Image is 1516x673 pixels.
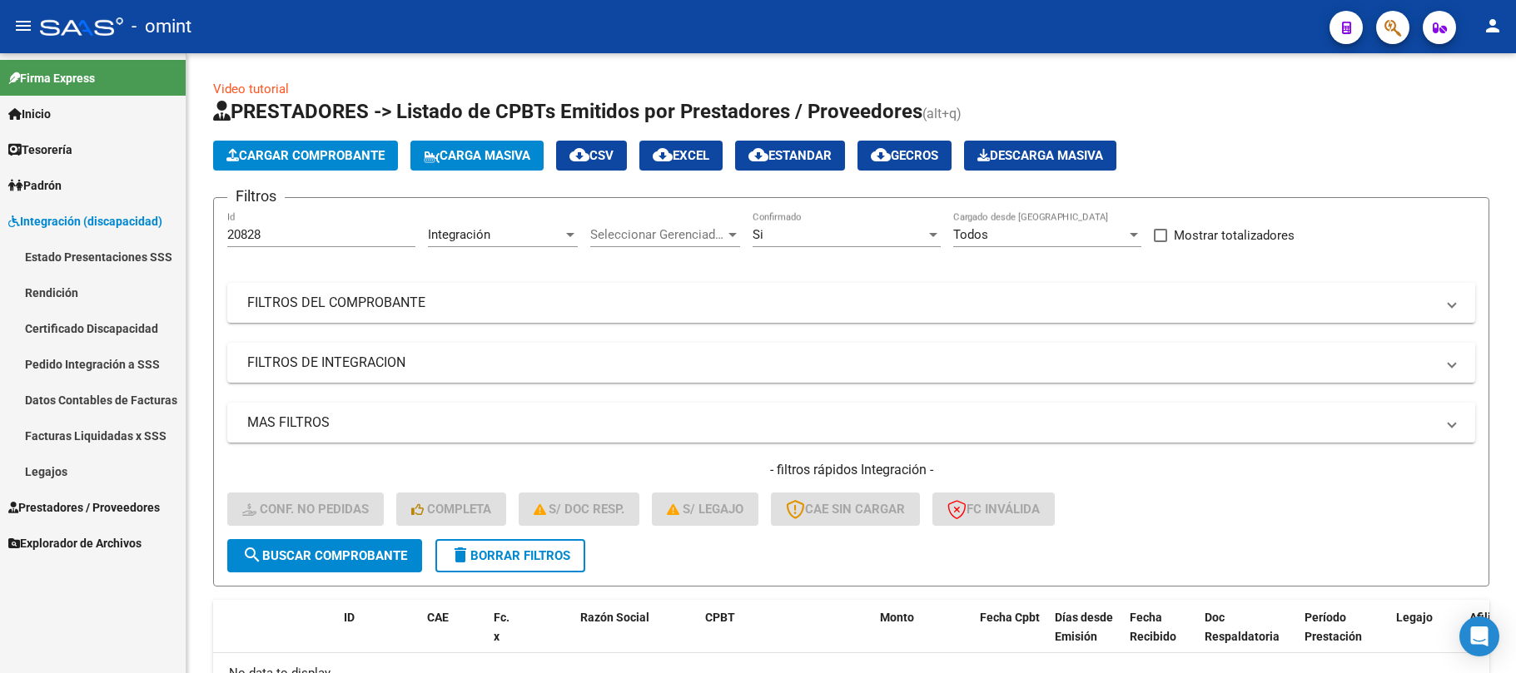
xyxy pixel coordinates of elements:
span: Fecha Cpbt [980,611,1040,624]
mat-icon: cloud_download [871,145,891,165]
span: Días desde Emisión [1055,611,1113,643]
span: Tesorería [8,141,72,159]
span: EXCEL [653,148,709,163]
h4: - filtros rápidos Integración - [227,461,1475,479]
mat-expansion-panel-header: MAS FILTROS [227,403,1475,443]
mat-icon: delete [450,545,470,565]
span: Mostrar totalizadores [1174,225,1295,245]
mat-panel-title: FILTROS DE INTEGRACION [247,354,1435,372]
mat-expansion-panel-header: FILTROS DE INTEGRACION [227,343,1475,383]
span: Período Prestación [1305,611,1362,643]
span: CAE SIN CARGAR [786,502,905,517]
button: Conf. no pedidas [227,492,384,526]
datatable-header-cell: CPBT [698,600,873,673]
mat-icon: menu [13,16,33,36]
span: Gecros [871,148,938,163]
mat-icon: search [242,545,262,565]
datatable-header-cell: Fecha Recibido [1123,600,1198,673]
span: Completa [411,502,491,517]
datatable-header-cell: Fc. x [487,600,520,673]
span: Si [753,227,763,242]
span: Borrar Filtros [450,548,570,563]
span: Afiliado [1469,611,1511,624]
a: Video tutorial [213,82,289,96]
button: Gecros [857,141,952,171]
button: Descarga Masiva [964,141,1116,171]
datatable-header-cell: Días desde Emisión [1048,600,1123,673]
button: CAE SIN CARGAR [771,492,920,526]
span: CPBT [705,611,735,624]
span: S/ Doc Resp. [534,502,625,517]
span: CSV [569,148,614,163]
mat-panel-title: FILTROS DEL COMPROBANTE [247,294,1435,312]
span: - omint [132,8,191,45]
button: EXCEL [639,141,723,171]
span: Monto [880,611,914,624]
button: Buscar Comprobante [227,539,422,572]
span: Legajo [1396,611,1433,624]
datatable-header-cell: CAE [420,600,487,673]
span: Estandar [748,148,832,163]
mat-icon: cloud_download [748,145,768,165]
span: S/ legajo [667,502,743,517]
span: CAE [427,611,449,624]
span: Buscar Comprobante [242,548,407,563]
span: Descarga Masiva [977,148,1103,163]
span: Conf. no pedidas [242,502,369,517]
span: ID [344,611,355,624]
datatable-header-cell: ID [337,600,420,673]
span: Seleccionar Gerenciador [590,227,725,242]
div: Open Intercom Messenger [1459,616,1499,656]
button: CSV [556,141,627,171]
mat-icon: person [1483,16,1503,36]
span: Todos [953,227,988,242]
app-download-masive: Descarga masiva de comprobantes (adjuntos) [964,141,1116,171]
span: FC Inválida [947,502,1040,517]
span: Doc Respaldatoria [1205,611,1280,643]
button: Estandar [735,141,845,171]
mat-icon: cloud_download [569,145,589,165]
span: Padrón [8,176,62,195]
mat-expansion-panel-header: FILTROS DEL COMPROBANTE [227,283,1475,323]
span: Firma Express [8,69,95,87]
span: Integración (discapacidad) [8,212,162,230]
span: (alt+q) [922,106,962,121]
button: S/ legajo [652,492,758,526]
span: PRESTADORES -> Listado de CPBTs Emitidos por Prestadores / Proveedores [213,100,922,123]
span: Prestadores / Proveedores [8,498,160,517]
span: Inicio [8,105,51,123]
mat-panel-title: MAS FILTROS [247,413,1435,432]
h3: Filtros [227,185,285,208]
span: Fc. x [494,611,509,643]
button: Cargar Comprobante [213,141,398,171]
datatable-header-cell: Razón Social [574,600,698,673]
span: Explorador de Archivos [8,534,142,552]
button: Borrar Filtros [435,539,585,572]
button: S/ Doc Resp. [519,492,640,526]
datatable-header-cell: Período Prestación [1298,600,1389,673]
span: Integración [428,227,490,242]
span: Cargar Comprobante [226,148,385,163]
button: Completa [396,492,506,526]
datatable-header-cell: Fecha Cpbt [973,600,1048,673]
datatable-header-cell: Legajo [1389,600,1438,673]
span: Razón Social [580,611,649,624]
span: Carga Masiva [424,148,530,163]
button: Carga Masiva [410,141,544,171]
mat-icon: cloud_download [653,145,673,165]
datatable-header-cell: Doc Respaldatoria [1198,600,1298,673]
span: Fecha Recibido [1130,611,1176,643]
datatable-header-cell: Monto [873,600,973,673]
button: FC Inválida [932,492,1055,526]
